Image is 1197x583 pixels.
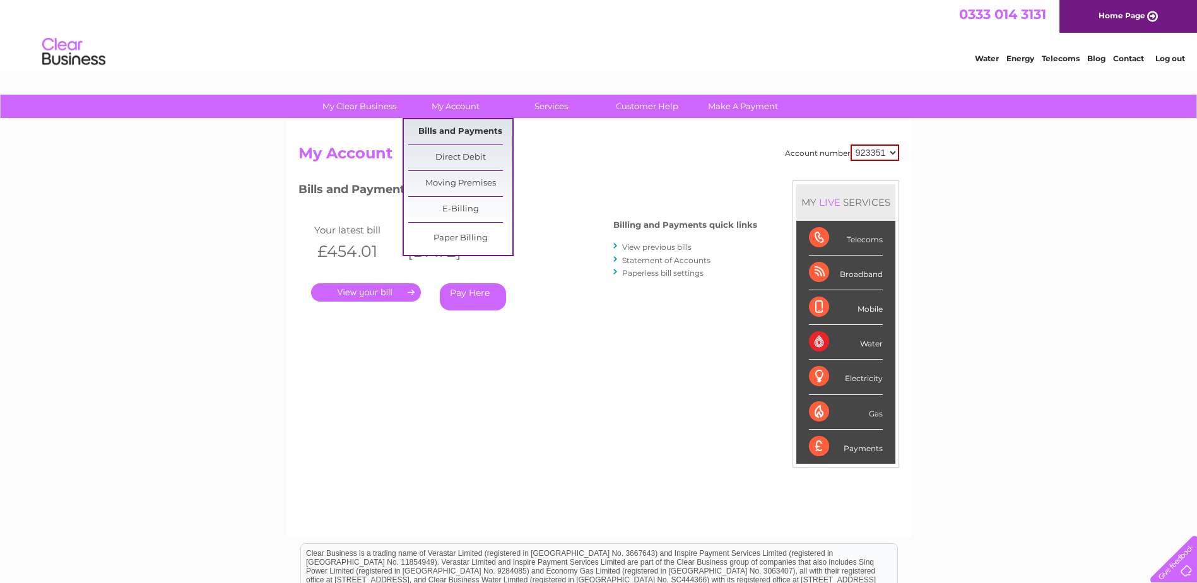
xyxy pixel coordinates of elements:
a: My Clear Business [307,95,411,118]
a: Paperless bill settings [622,268,704,278]
td: Your latest bill [311,221,402,238]
div: Water [809,325,883,360]
div: LIVE [817,196,843,208]
a: Services [499,95,603,118]
a: . [311,283,421,302]
th: [DATE] [401,238,492,264]
div: Telecoms [809,221,883,256]
div: Gas [809,395,883,430]
img: logo.png [42,33,106,71]
div: MY SERVICES [796,184,895,220]
div: Clear Business is a trading name of Verastar Limited (registered in [GEOGRAPHIC_DATA] No. 3667643... [301,7,897,61]
a: Make A Payment [691,95,795,118]
a: View previous bills [622,242,692,252]
a: Contact [1113,54,1144,63]
a: My Account [403,95,507,118]
a: Telecoms [1042,54,1080,63]
h2: My Account [298,144,899,168]
a: Log out [1155,54,1185,63]
a: Customer Help [595,95,699,118]
a: E-Billing [408,197,512,222]
a: Bills and Payments [408,119,512,144]
a: Statement of Accounts [622,256,711,265]
a: Paper Billing [408,226,512,251]
div: Broadband [809,256,883,290]
div: Payments [809,430,883,464]
th: £454.01 [311,238,402,264]
div: Account number [785,144,899,161]
a: Water [975,54,999,63]
h4: Billing and Payments quick links [613,220,757,230]
a: Direct Debit [408,145,512,170]
a: Moving Premises [408,171,512,196]
h3: Bills and Payments [298,180,757,203]
a: Energy [1006,54,1034,63]
a: Blog [1087,54,1106,63]
a: Pay Here [440,283,506,310]
td: Invoice date [401,221,492,238]
div: Electricity [809,360,883,394]
div: Mobile [809,290,883,325]
a: 0333 014 3131 [959,6,1046,22]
